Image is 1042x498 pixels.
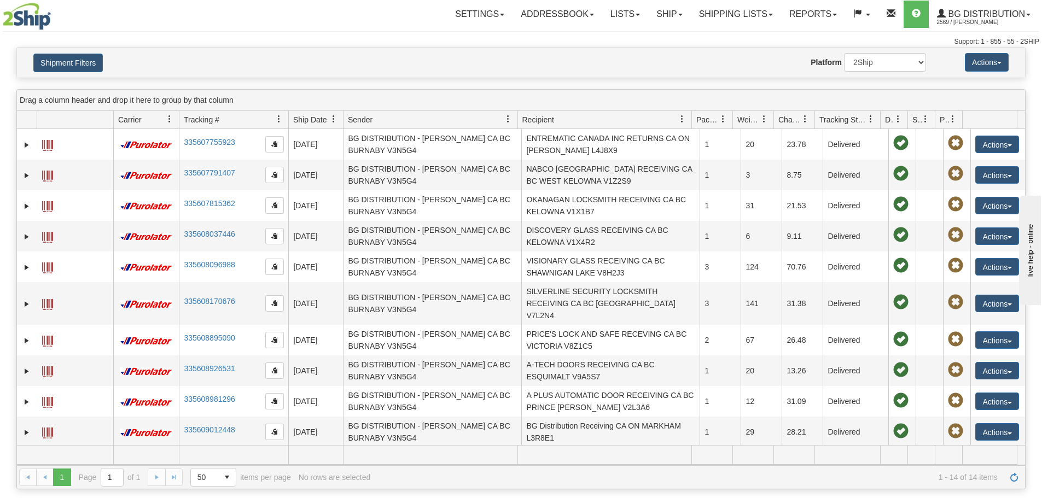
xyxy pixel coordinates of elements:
[714,110,732,128] a: Packages filter column settings
[741,160,782,190] td: 3
[521,355,700,386] td: A-TECH DOORS RECEIVING CA BC ESQUIMALT V9A5S7
[118,398,174,406] img: 11 - Purolator
[343,221,521,251] td: BG DISTRIBUTION - [PERSON_NAME] CA BC BURNABY V3N5G4
[101,468,123,486] input: Page 1
[648,1,690,28] a: Ship
[521,386,700,417] td: A PLUS AUTOMATIC DOOR RECEIVING CA BC PRINCE [PERSON_NAME] V2L3A6
[521,221,700,251] td: DISCOVERY GLASS RECEIVING CA BC KELOWNA V1X4R2
[975,392,1019,410] button: Actions
[741,386,782,417] td: 12
[975,423,1019,441] button: Actions
[160,110,179,128] a: Carrier filter column settings
[782,355,823,386] td: 13.26
[819,114,867,125] span: Tracking Status
[823,282,888,325] td: Delivered
[513,1,602,28] a: Addressbook
[118,367,174,376] img: 11 - Purolator
[265,295,284,312] button: Copy to clipboard
[184,364,235,373] a: 335608926531
[700,355,741,386] td: 1
[1017,193,1041,304] iframe: chat widget
[602,1,648,28] a: Lists
[948,166,963,181] span: Pickup Not Assigned
[823,325,888,355] td: Delivered
[948,197,963,212] span: Pickup Not Assigned
[118,114,142,125] span: Carrier
[885,114,894,125] span: Delivery Status
[343,325,521,355] td: BG DISTRIBUTION - [PERSON_NAME] CA BC BURNABY V3N5G4
[299,473,371,482] div: No rows are selected
[811,57,842,68] label: Platform
[823,221,888,251] td: Delivered
[975,227,1019,245] button: Actions
[741,417,782,447] td: 29
[21,139,32,150] a: Expand
[17,90,1025,111] div: grid grouping header
[42,166,53,183] a: Label
[782,325,823,355] td: 26.48
[343,190,521,221] td: BG DISTRIBUTION - [PERSON_NAME] CA BC BURNABY V3N5G4
[288,129,343,160] td: [DATE]
[823,355,888,386] td: Delivered
[782,160,823,190] td: 8.75
[700,190,741,221] td: 1
[521,251,700,282] td: VISIONARY GLASS RECEIVING CA BC SHAWNIGAN LAKE V8H2J3
[823,251,888,282] td: Delivered
[118,337,174,345] img: 11 - Purolator
[912,114,922,125] span: Shipment Issues
[741,325,782,355] td: 67
[741,129,782,160] td: 20
[948,295,963,310] span: Pickup Not Assigned
[948,393,963,408] span: Pickup Not Assigned
[948,332,963,347] span: Pickup Not Assigned
[975,197,1019,214] button: Actions
[778,114,801,125] span: Charge
[499,110,517,128] a: Sender filter column settings
[893,393,909,408] span: On time
[893,362,909,378] span: On time
[782,386,823,417] td: 31.09
[893,227,909,243] span: On time
[288,386,343,417] td: [DATE]
[700,251,741,282] td: 3
[21,298,32,309] a: Expand
[288,190,343,221] td: [DATE]
[42,423,53,440] a: Label
[937,17,1019,28] span: 2569 / [PERSON_NAME]
[265,362,284,379] button: Copy to clipboard
[700,221,741,251] td: 1
[21,366,32,377] a: Expand
[21,170,32,181] a: Expand
[948,424,963,439] span: Pickup Not Assigned
[42,361,53,379] a: Label
[293,114,327,125] span: Ship Date
[3,3,51,30] img: logo2569.jpg
[265,228,284,244] button: Copy to clipboard
[1005,468,1023,486] a: Refresh
[755,110,773,128] a: Weight filter column settings
[21,201,32,212] a: Expand
[184,114,219,125] span: Tracking #
[21,335,32,346] a: Expand
[521,325,700,355] td: PRICE'S LOCK AND SAFE RECEVING CA BC VICTORIA V8Z1C5
[265,197,284,214] button: Copy to clipboard
[343,355,521,386] td: BG DISTRIBUTION - [PERSON_NAME] CA BC BURNABY V3N5G4
[975,295,1019,312] button: Actions
[265,259,284,275] button: Copy to clipboard
[948,258,963,273] span: Pickup Not Assigned
[42,392,53,409] a: Label
[929,1,1039,28] a: BG Distribution 2569 / [PERSON_NAME]
[893,258,909,273] span: On time
[696,114,719,125] span: Packages
[343,251,521,282] td: BG DISTRIBUTION - [PERSON_NAME] CA BC BURNABY V3N5G4
[270,110,288,128] a: Tracking # filter column settings
[288,355,343,386] td: [DATE]
[288,160,343,190] td: [DATE]
[861,110,880,128] a: Tracking Status filter column settings
[521,129,700,160] td: ENTREMATIC CANADA INC RETURNS CA ON [PERSON_NAME] L4J8X9
[782,282,823,325] td: 31.38
[975,362,1019,379] button: Actions
[21,231,32,242] a: Expand
[889,110,907,128] a: Delivery Status filter column settings
[343,282,521,325] td: BG DISTRIBUTION - [PERSON_NAME] CA BC BURNABY V3N5G4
